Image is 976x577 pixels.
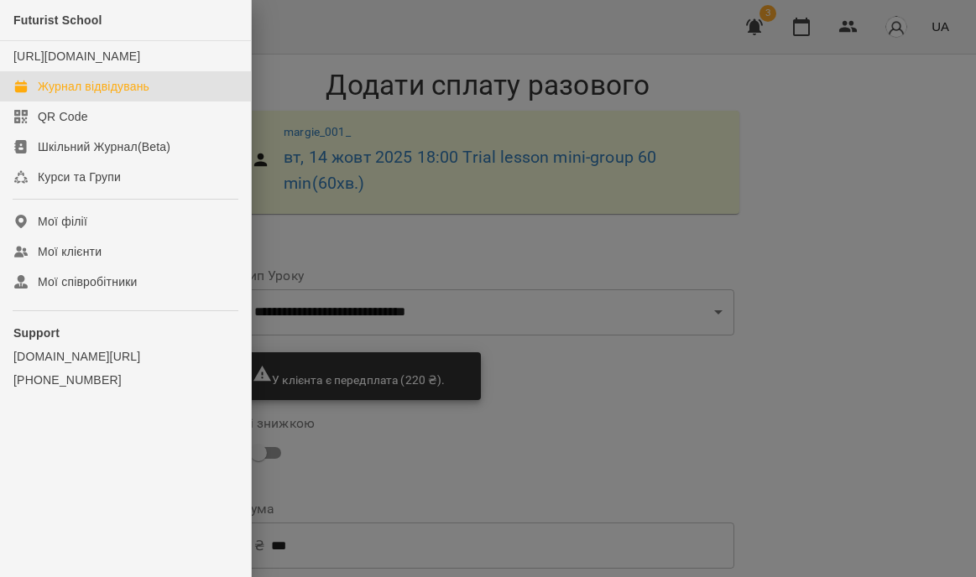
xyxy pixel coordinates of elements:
span: Futurist School [13,13,102,27]
a: [PHONE_NUMBER] [13,372,237,388]
div: Мої філії [38,213,87,230]
div: Курси та Групи [38,169,121,185]
div: Шкільний Журнал(Beta) [38,138,170,155]
div: Мої співробітники [38,273,138,290]
div: QR Code [38,108,88,125]
a: [URL][DOMAIN_NAME] [13,49,140,63]
p: Support [13,325,237,341]
a: [DOMAIN_NAME][URL] [13,348,237,365]
div: Журнал відвідувань [38,78,149,95]
div: Мої клієнти [38,243,102,260]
